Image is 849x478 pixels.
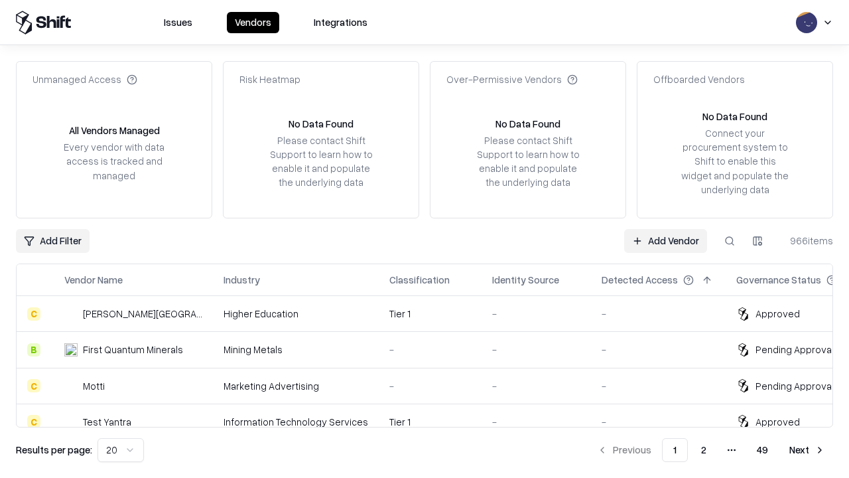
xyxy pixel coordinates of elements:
[492,379,580,393] div: -
[602,307,715,321] div: -
[27,415,40,428] div: C
[83,307,202,321] div: [PERSON_NAME][GEOGRAPHIC_DATA]
[289,117,354,131] div: No Data Found
[224,415,368,429] div: Information Technology Services
[492,343,580,357] div: -
[492,307,580,321] div: -
[602,273,678,287] div: Detected Access
[27,379,40,392] div: C
[83,343,183,357] div: First Quantum Minerals
[27,307,40,321] div: C
[492,415,580,429] div: -
[702,110,767,123] div: No Data Found
[306,12,375,33] button: Integrations
[389,415,471,429] div: Tier 1
[69,123,160,137] div: All Vendors Managed
[680,126,790,197] div: Connect your procurement system to Shift to enable this widget and populate the underlying data
[33,72,137,86] div: Unmanaged Access
[64,273,123,287] div: Vendor Name
[239,72,300,86] div: Risk Heatmap
[653,72,745,86] div: Offboarded Vendors
[736,273,821,287] div: Governance Status
[755,415,800,429] div: Approved
[781,438,833,462] button: Next
[224,307,368,321] div: Higher Education
[389,307,471,321] div: Tier 1
[589,438,833,462] nav: pagination
[16,443,92,457] p: Results per page:
[780,234,833,248] div: 966 items
[755,307,800,321] div: Approved
[389,343,471,357] div: -
[64,343,78,357] img: First Quantum Minerals
[389,379,471,393] div: -
[446,72,578,86] div: Over-Permissive Vendors
[266,133,376,190] div: Please contact Shift Support to learn how to enable it and populate the underlying data
[156,12,200,33] button: Issues
[755,343,834,357] div: Pending Approval
[492,273,559,287] div: Identity Source
[16,229,90,253] button: Add Filter
[602,379,715,393] div: -
[602,343,715,357] div: -
[624,229,707,253] a: Add Vendor
[64,307,78,321] img: Reichman University
[224,273,260,287] div: Industry
[224,379,368,393] div: Marketing Advertising
[495,117,560,131] div: No Data Found
[64,379,78,392] img: Motti
[602,415,715,429] div: -
[227,12,279,33] button: Vendors
[224,343,368,357] div: Mining Metals
[27,343,40,357] div: B
[64,415,78,428] img: Test Yantra
[755,379,834,393] div: Pending Approval
[662,438,688,462] button: 1
[83,415,131,429] div: Test Yantra
[690,438,717,462] button: 2
[389,273,450,287] div: Classification
[473,133,583,190] div: Please contact Shift Support to learn how to enable it and populate the underlying data
[59,140,169,182] div: Every vendor with data access is tracked and managed
[83,379,105,393] div: Motti
[746,438,779,462] button: 49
